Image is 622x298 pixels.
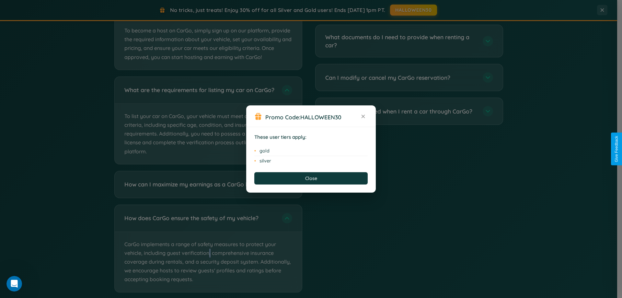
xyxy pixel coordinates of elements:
div: Give Feedback [614,136,619,162]
iframe: Intercom live chat [6,276,22,292]
b: HALLOWEEN30 [300,113,341,121]
li: gold [254,146,368,156]
h3: Promo Code: [265,113,359,121]
li: silver [254,156,368,166]
strong: These user tiers apply: [254,134,306,140]
button: Close [254,172,368,185]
